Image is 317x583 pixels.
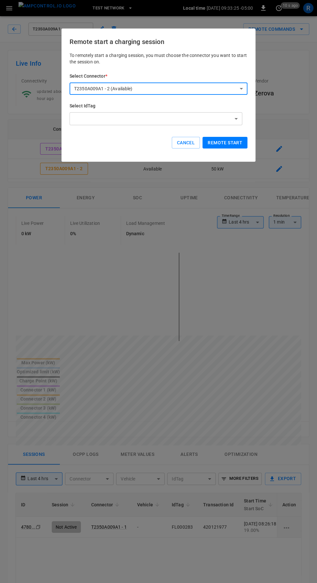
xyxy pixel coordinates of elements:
button: Remote start [202,137,247,149]
button: Cancel [172,137,200,149]
h6: Select IdTag [70,103,247,110]
h6: Remote start a charging session [70,37,247,47]
p: To remotely start a charging session, you must choose the connector you want to start the session... [70,52,247,65]
div: T2350A009A1 - 2 (Available) [70,82,247,95]
h6: Select Connector [70,73,247,80]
